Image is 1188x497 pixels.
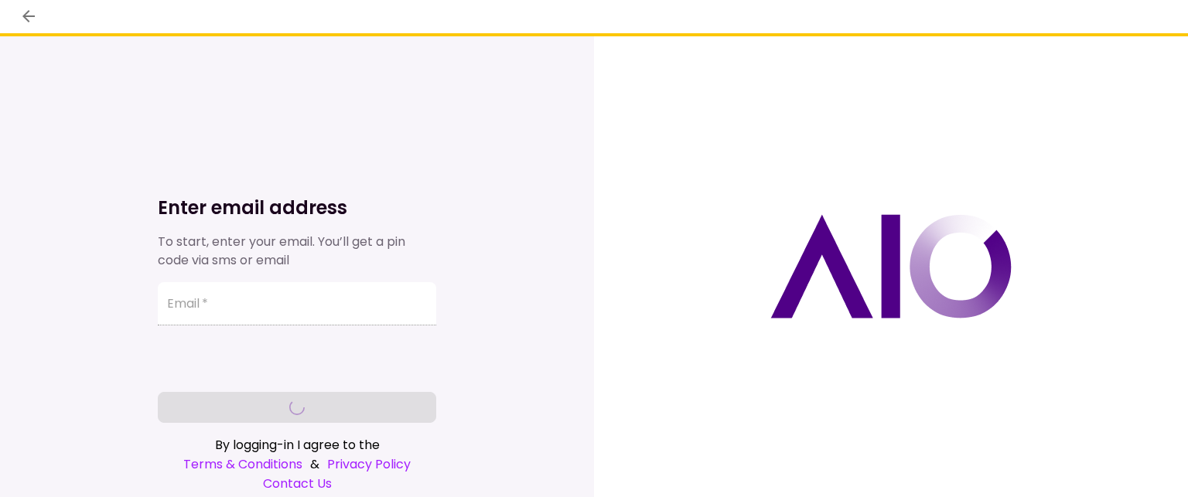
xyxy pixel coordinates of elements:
[183,454,302,474] a: Terms & Conditions
[15,3,42,29] button: back
[158,474,436,493] a: Contact Us
[158,435,436,454] div: By logging-in I agree to the
[158,196,436,220] h1: Enter email address
[327,454,411,474] a: Privacy Policy
[158,454,436,474] div: &
[158,233,436,270] div: To start, enter your email. You’ll get a pin code via sms or email
[770,214,1012,318] img: AIO logo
